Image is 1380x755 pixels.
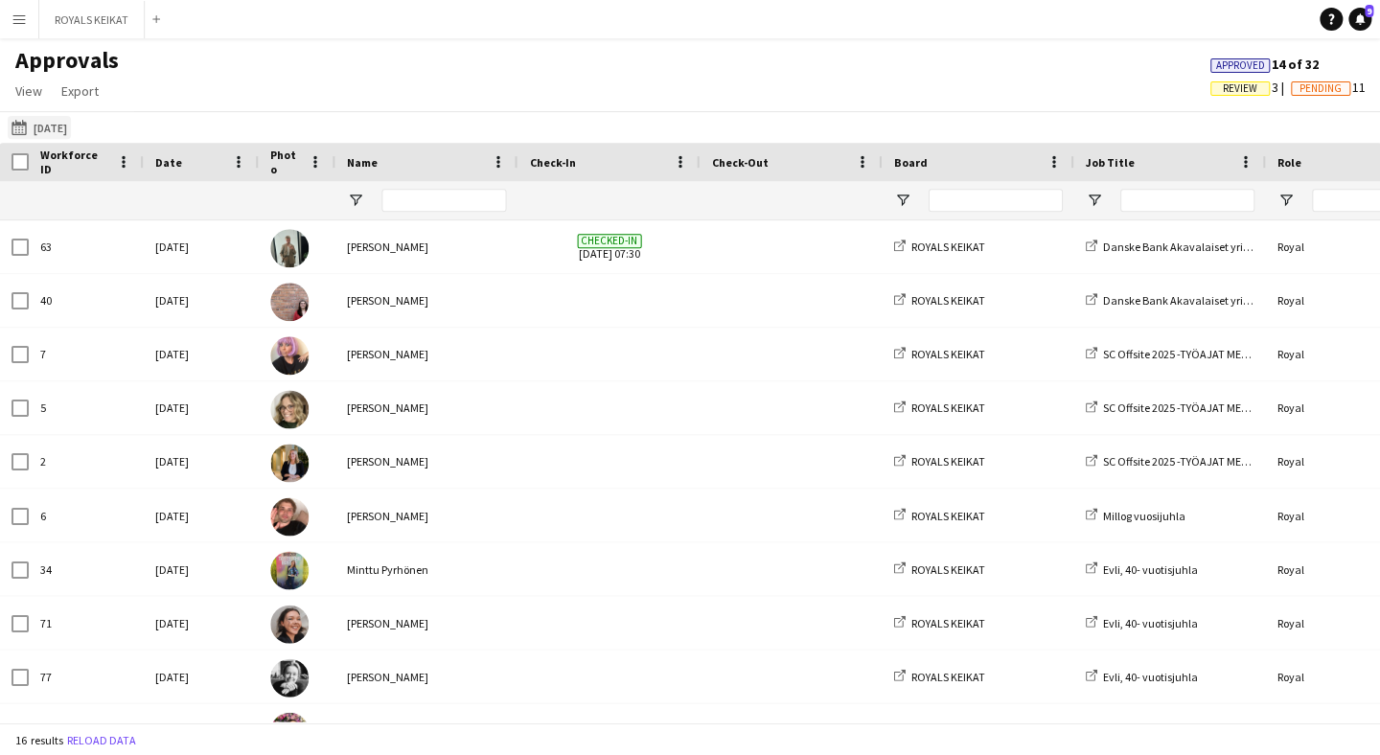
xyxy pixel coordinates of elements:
span: Check-Out [711,155,768,170]
span: ROYALS KEIKAT [910,293,984,308]
span: View [15,82,42,100]
span: Name [347,155,378,170]
span: 11 [1290,79,1365,96]
input: Name Filter Input [381,189,506,212]
div: [PERSON_NAME] [335,435,517,488]
span: Pending [1299,82,1341,95]
button: ROYALS KEIKAT [39,1,145,38]
div: [DATE] [144,328,259,380]
span: Export [61,82,99,100]
input: Board Filter Input [928,189,1062,212]
a: Evli, 40- vuotisjuhla [1085,615,1197,629]
div: [DATE] [144,220,259,273]
span: Danske Bank Akavalaiset yrittäjät lanseeraus 2025 [1102,293,1351,308]
a: ROYALS KEIKAT [893,454,984,469]
span: Workforce ID [40,148,109,176]
span: Evli, 40- vuotisjuhla [1102,561,1197,576]
div: 77 [29,650,144,702]
button: Open Filter Menu [893,192,910,209]
a: ROYALS KEIKAT [893,615,984,629]
span: Danske Bank Akavalaiset yrittäjät lanseeraus 2025 [1102,240,1351,254]
a: Millog vuosijuhla [1085,508,1184,522]
span: Checked-in [577,234,641,248]
img: Reetta Kinnarinen [270,658,309,697]
span: [DATE] 07:30 [529,220,688,273]
a: Evli, 40- vuotisjuhla [1085,561,1197,576]
span: ROYALS KEIKAT [910,240,984,254]
div: [DATE] [144,650,259,702]
span: ROYALS KEIKAT [910,669,984,683]
div: 7 [29,328,144,380]
input: Job Title Filter Input [1119,189,1253,212]
a: ROYALS KEIKAT [893,400,984,415]
span: Approved [1215,59,1264,72]
span: ROYALS KEIKAT [910,508,984,522]
a: ROYALS KEIKAT [893,240,984,254]
a: Evli, 40- vuotisjuhla [1085,669,1197,683]
div: 40 [29,274,144,327]
span: ROYALS KEIKAT [910,454,984,469]
div: [PERSON_NAME] [335,328,517,380]
div: [PERSON_NAME] [335,381,517,434]
a: ROYALS KEIKAT [893,508,984,522]
div: 6 [29,489,144,541]
a: ROYALS KEIKAT [893,669,984,683]
div: 5 [29,381,144,434]
span: ROYALS KEIKAT [910,561,984,576]
img: Emil Peltonen [270,229,309,267]
a: Danske Bank Akavalaiset yrittäjät lanseeraus 2025 [1085,293,1351,308]
img: Felix Hellner [270,497,309,536]
img: Janita Juvonen [270,283,309,321]
span: ROYALS KEIKAT [910,615,984,629]
span: Date [155,155,182,170]
div: 71 [29,596,144,649]
button: Reload data [63,729,140,750]
img: Pauliina Aalto [270,390,309,428]
a: ROYALS KEIKAT [893,293,984,308]
div: [DATE] [144,542,259,595]
div: [DATE] [144,381,259,434]
img: Emmi Laitinen [270,605,309,643]
span: ROYALS KEIKAT [910,400,984,415]
button: [DATE] [8,116,71,139]
div: [PERSON_NAME] [335,274,517,327]
div: [DATE] [144,274,259,327]
span: Evli, 40- vuotisjuhla [1102,669,1197,683]
span: 14 of 32 [1209,56,1318,73]
div: [PERSON_NAME] [335,220,517,273]
span: Board [893,155,927,170]
a: 9 [1347,8,1370,31]
div: 63 [29,220,144,273]
div: [DATE] [144,435,259,488]
a: ROYALS KEIKAT [893,561,984,576]
img: Minttu Pyrhönen [270,551,309,589]
div: [PERSON_NAME] [335,596,517,649]
span: ROYALS KEIKAT [910,347,984,361]
span: Review [1222,82,1256,95]
div: 2 [29,435,144,488]
button: Open Filter Menu [347,192,364,209]
div: Minttu Pyrhönen [335,542,517,595]
button: Open Filter Menu [1085,192,1102,209]
span: Millog vuosijuhla [1102,508,1184,522]
span: Role [1276,155,1300,170]
span: 9 [1364,5,1372,17]
a: Danske Bank Akavalaiset yrittäjät lanseeraus 2025 [1085,240,1351,254]
span: Photo [270,148,301,176]
img: Johanna Hytönen [270,336,309,375]
div: [DATE] [144,596,259,649]
span: Job Title [1085,155,1134,170]
span: 3 [1209,79,1290,96]
a: ROYALS KEIKAT [893,347,984,361]
div: 34 [29,542,144,595]
div: [PERSON_NAME] [335,650,517,702]
a: View [8,79,50,103]
span: Check-In [529,155,575,170]
div: [PERSON_NAME] [335,489,517,541]
img: Milja Salminen [270,444,309,482]
div: [DATE] [144,489,259,541]
button: Open Filter Menu [1276,192,1294,209]
a: Export [54,79,106,103]
span: Evli, 40- vuotisjuhla [1102,615,1197,629]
